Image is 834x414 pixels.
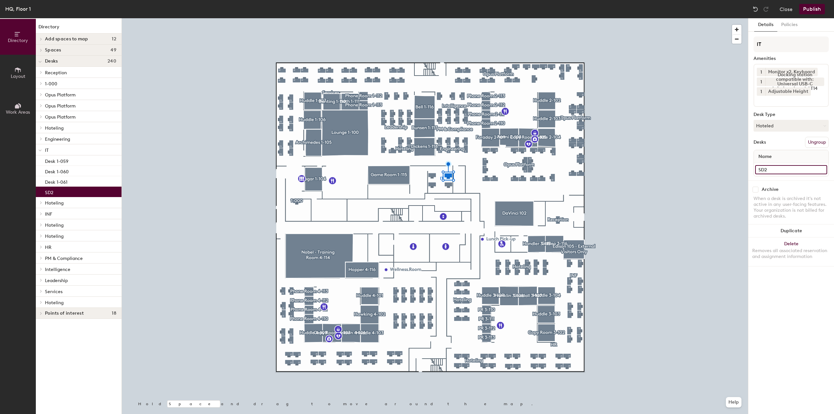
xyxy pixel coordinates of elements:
span: Hoteling [45,300,64,306]
span: HR [45,245,51,250]
div: Monitor x2, Keyboard [765,68,818,76]
span: Services [45,289,63,294]
button: Duplicate [748,224,834,237]
span: Desks [45,59,58,64]
span: 1-000 [45,81,57,87]
h1: Directory [36,23,122,34]
span: Engineering [45,136,70,142]
div: Archive [762,187,779,192]
div: Docking station compatible with: Universal USB-C (windows/mac) / T14 [765,78,824,86]
button: 1 [757,68,765,76]
button: 1 [757,78,765,86]
div: Adjustable Height [765,87,811,96]
span: Reception [45,70,67,76]
div: Desks [754,140,766,145]
span: 240 [108,59,116,64]
div: Desk Type [754,112,829,117]
span: 1 [760,79,762,85]
button: Publish [799,4,825,14]
span: Name [755,151,775,163]
span: Layout [11,74,25,79]
span: Opus Platform [45,92,76,98]
button: Ungroup [805,137,829,148]
input: Unnamed desk [755,165,827,174]
span: IT [45,148,49,153]
p: Desk 1-061 [45,178,67,185]
span: PM & Compliance [45,256,83,261]
button: 1 [757,87,765,96]
span: Opus Platform [45,114,76,120]
span: Intelligence [45,267,70,272]
span: Leadership [45,278,68,283]
span: Add spaces to map [45,36,88,42]
span: 49 [110,48,116,53]
div: When a desk is archived it's not active in any user-facing features. Your organization is not bil... [754,196,829,219]
span: Points of interest [45,311,84,316]
button: Details [754,18,777,32]
p: SD2 [45,188,53,195]
span: Directory [8,38,28,43]
span: Work Areas [6,109,30,115]
img: Redo [763,6,769,12]
span: 1 [760,69,762,76]
div: Removes all associated reservation and assignment information [752,248,830,260]
span: 12 [112,36,116,42]
button: Policies [777,18,801,32]
span: 18 [112,311,116,316]
span: Spaces [45,48,61,53]
span: INF [45,211,52,217]
button: Hoteled [754,120,829,132]
span: Hoteling [45,125,64,131]
button: DeleteRemoves all associated reservation and assignment information [748,237,834,266]
div: Amenities [754,56,829,61]
img: Undo [752,6,759,12]
button: Close [780,4,793,14]
span: Hoteling [45,222,64,228]
span: Hoteling [45,200,64,206]
span: Hoteling [45,234,64,239]
div: HQ, Floor 1 [5,5,31,13]
span: 1 [760,88,762,95]
span: Opus Platform [45,103,76,109]
button: Help [726,397,741,407]
p: Desk 1-060 [45,167,69,175]
p: Desk 1-059 [45,157,68,164]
